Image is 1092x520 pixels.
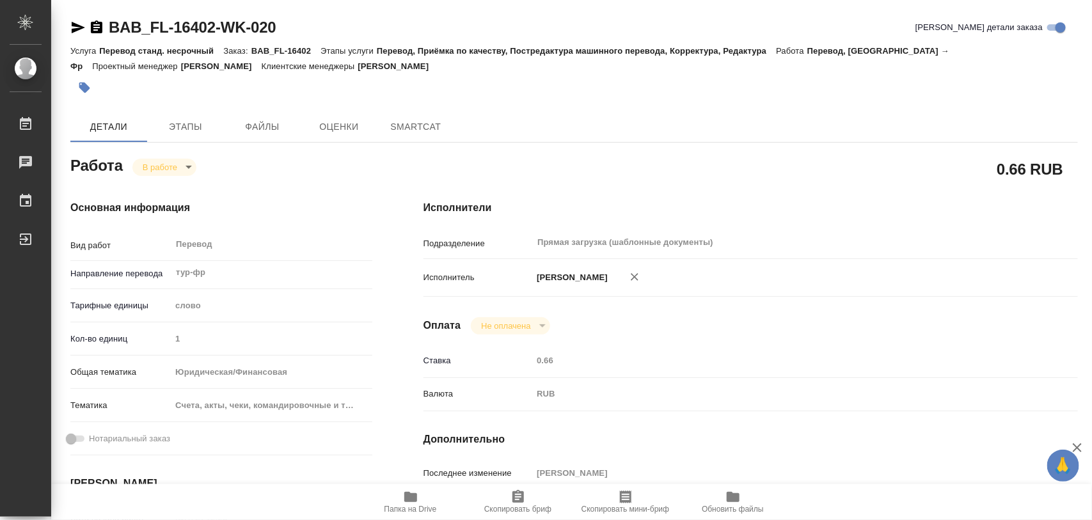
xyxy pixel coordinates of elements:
[357,484,464,520] button: Папка на Drive
[532,464,1023,482] input: Пустое поле
[1047,450,1079,482] button: 🙏
[70,299,171,312] p: Тарифные единицы
[471,317,550,335] div: В работе
[423,388,533,400] p: Валюта
[70,153,123,176] h2: Работа
[171,361,372,383] div: Юридическая/Финансовая
[423,271,533,284] p: Исполнитель
[384,505,437,514] span: Папка на Drive
[423,432,1078,447] h4: Дополнительно
[915,21,1043,34] span: [PERSON_NAME] детали заказа
[477,320,534,331] button: Не оплачена
[423,200,1078,216] h4: Исполнители
[532,351,1023,370] input: Пустое поле
[572,484,679,520] button: Скопировать мини-бриф
[78,119,139,135] span: Детали
[532,271,608,284] p: [PERSON_NAME]
[99,46,223,56] p: Перевод станд. несрочный
[377,46,776,56] p: Перевод, Приёмка по качеству, Постредактура машинного перевода, Корректура, Редактура
[251,46,320,56] p: BAB_FL-16402
[70,476,372,491] h4: [PERSON_NAME]
[702,505,764,514] span: Обновить файлы
[232,119,293,135] span: Файлы
[139,162,181,173] button: В работе
[776,46,807,56] p: Работа
[70,46,99,56] p: Услуга
[484,505,551,514] span: Скопировать бриф
[464,484,572,520] button: Скопировать бриф
[89,432,170,445] span: Нотариальный заказ
[70,74,99,102] button: Добавить тэг
[171,295,372,317] div: слово
[423,318,461,333] h4: Оплата
[621,263,649,291] button: Удалить исполнителя
[358,61,438,71] p: [PERSON_NAME]
[70,20,86,35] button: Скопировать ссылку для ЯМессенджера
[155,119,216,135] span: Этапы
[997,158,1063,180] h2: 0.66 RUB
[223,46,251,56] p: Заказ:
[262,61,358,71] p: Клиентские менеджеры
[423,237,533,250] p: Подразделение
[70,200,372,216] h4: Основная информация
[181,61,262,71] p: [PERSON_NAME]
[582,505,669,514] span: Скопировать мини-бриф
[385,119,447,135] span: SmartCat
[70,333,171,345] p: Кол-во единиц
[320,46,377,56] p: Этапы услуги
[70,239,171,252] p: Вид работ
[423,467,533,480] p: Последнее изменение
[70,267,171,280] p: Направление перевода
[308,119,370,135] span: Оценки
[109,19,276,36] a: BAB_FL-16402-WK-020
[171,395,372,416] div: Счета, акты, чеки, командировочные и таможенные документы
[532,383,1023,405] div: RUB
[92,61,180,71] p: Проектный менеджер
[70,366,171,379] p: Общая тематика
[132,159,196,176] div: В работе
[679,484,787,520] button: Обновить файлы
[1052,452,1074,479] span: 🙏
[70,399,171,412] p: Тематика
[89,20,104,35] button: Скопировать ссылку
[171,329,372,348] input: Пустое поле
[423,354,533,367] p: Ставка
